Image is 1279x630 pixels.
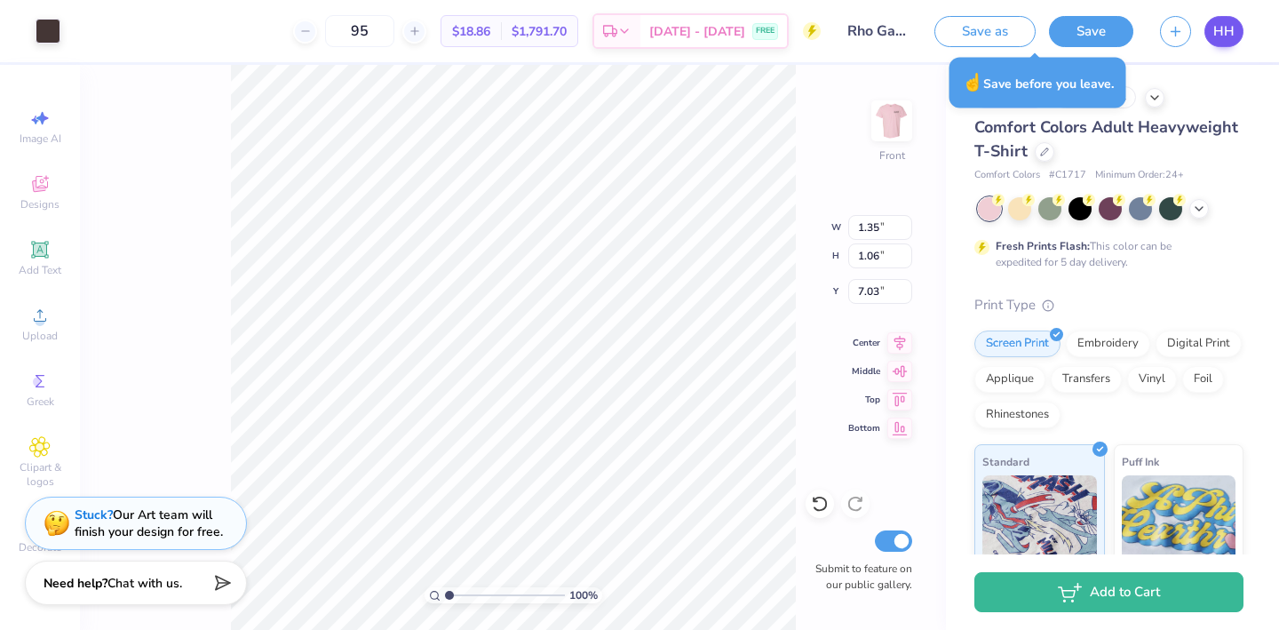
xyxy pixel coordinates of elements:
[75,506,113,523] strong: Stuck?
[806,561,912,593] label: Submit to feature on our public gallery.
[19,263,61,277] span: Add Text
[19,540,61,554] span: Decorate
[22,329,58,343] span: Upload
[9,460,71,489] span: Clipart & logos
[974,295,1243,315] div: Print Type
[974,168,1040,183] span: Comfort Colors
[1051,366,1122,393] div: Transfers
[20,132,61,146] span: Image AI
[974,402,1061,428] div: Rhinestones
[874,103,910,139] img: Front
[1122,452,1159,471] span: Puff Ink
[934,16,1036,47] button: Save as
[1182,366,1224,393] div: Foil
[982,452,1029,471] span: Standard
[756,25,775,37] span: FREE
[649,22,745,41] span: [DATE] - [DATE]
[1127,366,1177,393] div: Vinyl
[325,15,394,47] input: – –
[834,13,921,49] input: Untitled Design
[982,475,1097,564] img: Standard
[996,239,1090,253] strong: Fresh Prints Flash:
[974,366,1045,393] div: Applique
[569,587,598,603] span: 100 %
[1049,16,1133,47] button: Save
[27,395,54,409] span: Greek
[974,331,1061,357] div: Screen Print
[452,22,490,41] span: $18.86
[1156,331,1242,357] div: Digital Print
[107,575,182,592] span: Chat with us.
[848,337,880,349] span: Center
[962,71,983,94] span: ☝️
[1066,331,1150,357] div: Embroidery
[996,238,1214,270] div: This color can be expedited for 5 day delivery.
[974,572,1243,612] button: Add to Cart
[1049,168,1086,183] span: # C1717
[44,575,107,592] strong: Need help?
[1204,16,1243,47] a: HH
[848,422,880,435] span: Bottom
[20,197,60,211] span: Designs
[949,58,1126,108] div: Save before you leave.
[1095,168,1184,183] span: Minimum Order: 24 +
[879,148,905,163] div: Front
[848,394,880,406] span: Top
[848,365,880,378] span: Middle
[1122,475,1236,564] img: Puff Ink
[75,506,223,540] div: Our Art team will finish your design for free.
[1213,21,1235,42] span: HH
[512,22,567,41] span: $1,791.70
[974,116,1238,162] span: Comfort Colors Adult Heavyweight T-Shirt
